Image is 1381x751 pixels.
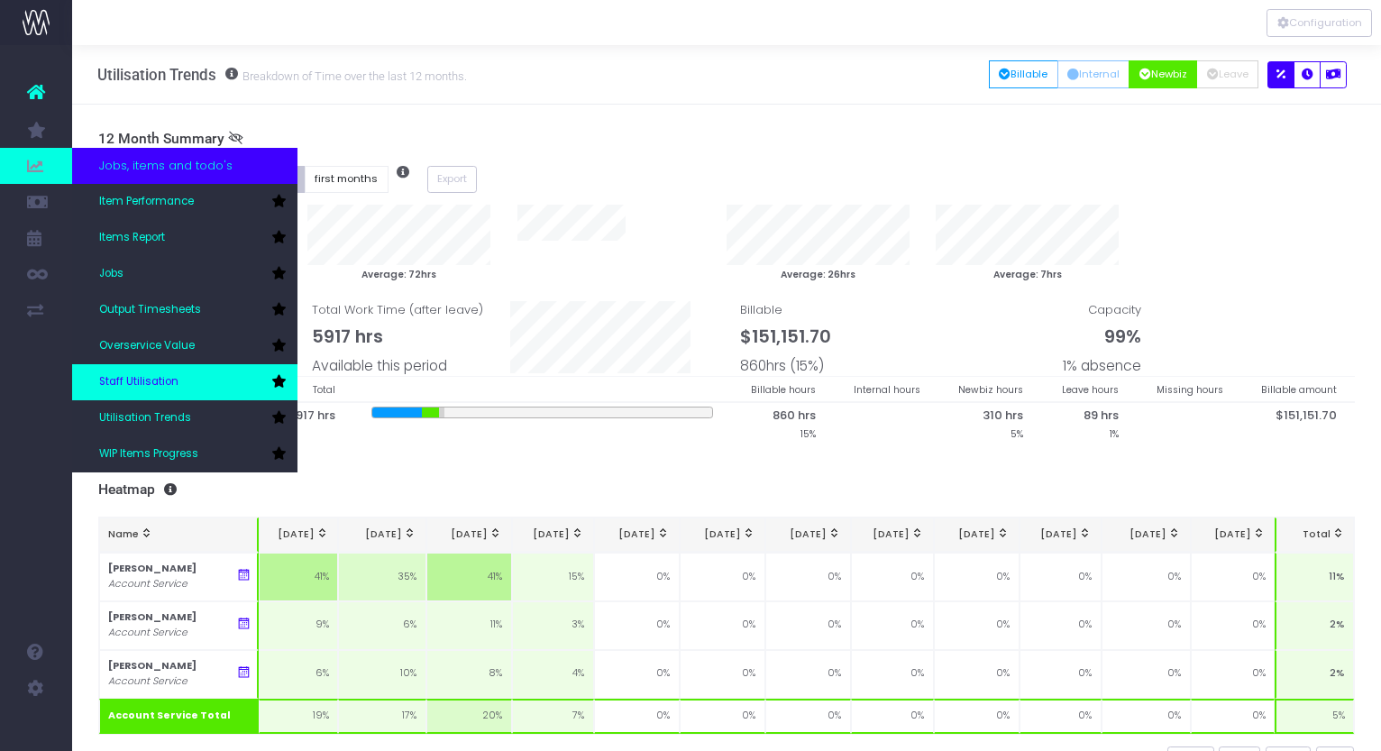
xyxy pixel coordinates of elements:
[1191,699,1276,735] td: 0%
[1129,60,1197,88] button: Newbiz
[934,650,1020,699] td: 0%
[99,230,165,246] span: Items Report
[108,674,187,689] i: Account Service
[312,301,483,376] span: Total Work Time (after leave)
[108,562,197,575] strong: [PERSON_NAME]
[72,256,297,292] a: Jobs
[512,517,594,553] th: Oct 25: activate to sort column ascending
[305,166,389,194] button: first months
[312,324,383,350] span: 5917 hrs
[1275,553,1354,601] td: 11%
[773,407,816,425] span: 860 hrs
[800,425,816,441] small: 15%
[72,184,297,220] a: Item Performance
[1062,380,1119,397] small: Leave hours
[1102,517,1191,553] th: May 26: activate to sort column ascending
[348,527,416,542] div: [DATE]
[1267,9,1372,37] button: Configuration
[680,699,765,735] td: 0%
[851,650,934,699] td: 0%
[751,380,816,397] small: Billable hours
[1063,355,1141,376] span: 1% absence
[269,402,353,445] th: 5917 hrs
[944,527,1010,542] div: [DATE]
[1102,553,1191,601] td: 0%
[1191,517,1276,553] th: Jun 26: activate to sort column ascending
[338,553,425,601] td: 35%
[108,659,197,673] strong: [PERSON_NAME]
[1196,60,1258,88] button: Leave
[23,715,50,742] img: images/default_profile_image.png
[99,699,260,735] th: Account Service Total
[765,650,851,699] td: 0%
[765,601,851,650] td: 0%
[781,265,855,281] small: Average: 26hrs
[740,355,824,376] span: 860hrs (15%)
[427,166,478,194] button: Export
[338,699,425,735] td: 17%
[740,301,831,376] span: Billable
[108,626,187,640] i: Account Service
[259,517,338,553] th: Jul 25: activate to sort column ascending
[522,527,585,542] div: [DATE]
[934,517,1020,553] th: Mar 26: activate to sort column ascending
[99,194,194,210] span: Item Performance
[1241,402,1356,445] th: $151,151.70
[594,699,680,735] td: 0%
[1102,699,1191,735] td: 0%
[72,328,297,364] a: Overservice Value
[989,60,1058,88] button: Billable
[854,380,920,397] small: Internal hours
[1029,527,1093,542] div: [DATE]
[269,527,328,542] div: [DATE]
[1063,301,1141,376] span: Capacity
[1275,601,1354,650] td: 2%
[1102,650,1191,699] td: 0%
[512,553,594,601] td: 15%
[259,650,338,699] td: 6%
[361,265,436,281] small: Average: 72hrs
[108,610,197,624] strong: [PERSON_NAME]
[851,601,934,650] td: 0%
[983,407,1023,425] span: 310 hrs
[993,265,1062,281] small: Average: 7hrs
[1084,407,1119,425] span: 89 hrs
[97,66,467,84] h3: Utilisation Trends
[72,400,297,436] a: Utilisation Trends
[512,601,594,650] td: 3%
[99,157,233,175] span: Jobs, items and todo's
[680,601,765,650] td: 0%
[1011,425,1023,441] small: 5%
[72,292,297,328] a: Output Timesheets
[1102,601,1191,650] td: 0%
[851,517,934,553] th: Feb 26: activate to sort column ascending
[99,410,191,426] span: Utilisation Trends
[765,553,851,601] td: 0%
[1191,601,1276,650] td: 0%
[594,601,680,650] td: 0%
[604,527,670,542] div: [DATE]
[108,577,187,591] i: Account Service
[72,436,297,472] a: WIP Items Progress
[1020,650,1102,699] td: 0%
[99,338,195,354] span: Overservice Value
[1275,517,1354,553] th: Total: activate to sort column ascending
[851,553,934,601] td: 0%
[436,527,502,542] div: [DATE]
[1261,380,1337,397] small: Billable amount
[1110,425,1119,441] small: 1%
[1275,650,1354,699] td: 2%
[99,302,201,318] span: Output Timesheets
[259,699,338,735] td: 19%
[259,553,338,601] td: 41%
[338,601,425,650] td: 6%
[765,517,851,553] th: Jan 26: activate to sort column ascending
[1020,553,1102,601] td: 0%
[594,517,680,553] th: Nov 25: activate to sort column ascending
[72,364,297,400] a: Staff Utilisation
[680,553,765,601] td: 0%
[1267,9,1372,37] div: Vertical button group
[594,650,680,699] td: 0%
[426,650,512,699] td: 8%
[426,699,512,735] td: 20%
